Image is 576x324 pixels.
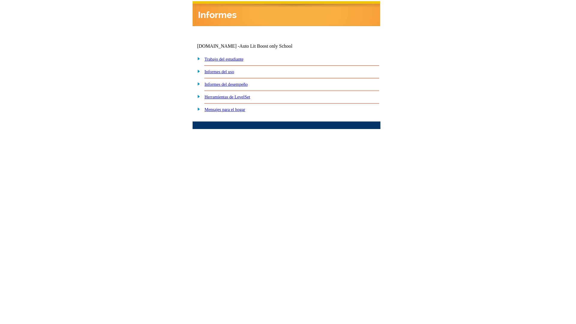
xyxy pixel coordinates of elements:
[205,107,245,112] a: Mensajes para el hogar
[194,56,200,61] img: plus.gif
[205,57,244,61] a: Trabajo del estudiante
[193,1,380,26] img: header
[239,43,292,49] nobr: Auto Lit Boost only School
[205,69,234,74] a: Informes del uso
[194,94,200,99] img: plus.gif
[194,81,200,86] img: plus.gif
[194,106,200,112] img: plus.gif
[205,82,248,87] a: Informes del desempeño
[205,94,250,99] a: Herramientas de LevelSet
[194,68,200,74] img: plus.gif
[197,43,307,49] td: [DOMAIN_NAME] -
